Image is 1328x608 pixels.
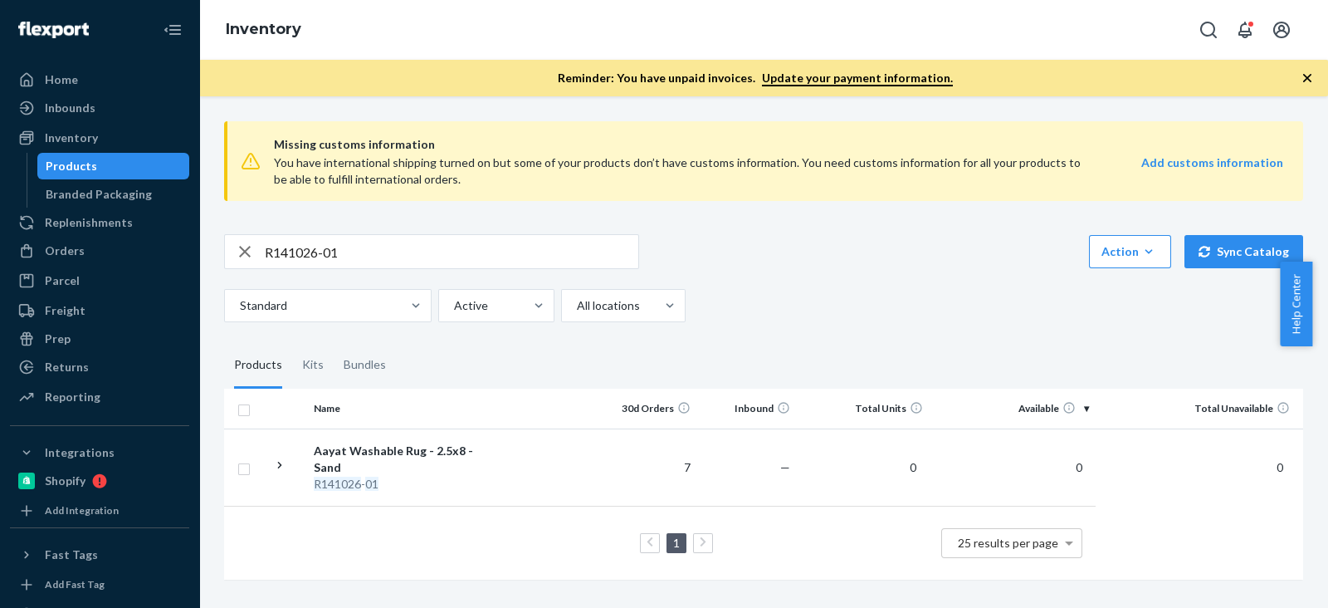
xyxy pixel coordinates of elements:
[45,243,85,259] div: Orders
[1265,13,1298,47] button: Open account menu
[45,302,85,319] div: Freight
[1096,389,1303,429] th: Total Unavailable
[1141,155,1283,169] strong: Add customs information
[697,389,797,429] th: Inbound
[37,153,190,179] a: Products
[46,186,152,203] div: Branded Packaging
[10,501,189,521] a: Add Integration
[45,272,80,289] div: Parcel
[45,214,133,231] div: Replenishments
[226,20,301,38] a: Inventory
[10,125,189,151] a: Inventory
[1228,13,1262,47] button: Open notifications
[314,477,361,491] em: R141026
[10,468,189,494] a: Shopify
[344,342,386,389] div: Bundles
[45,331,71,347] div: Prep
[10,384,189,410] a: Reporting
[314,476,487,493] div: -
[46,158,97,174] div: Products
[903,460,923,474] span: 0
[10,66,189,93] a: Home
[156,13,189,47] button: Close Navigation
[1270,460,1290,474] span: 0
[780,460,790,474] span: —
[598,389,697,429] th: 30d Orders
[365,477,378,491] em: 01
[1280,262,1312,346] button: Help Center
[1184,235,1303,268] button: Sync Catalog
[452,297,454,314] input: Active
[958,536,1058,550] span: 25 results per page
[10,267,189,294] a: Parcel
[1069,460,1089,474] span: 0
[670,536,683,550] a: Page 1 is your current page
[10,326,189,352] a: Prep
[45,71,78,88] div: Home
[307,389,494,429] th: Name
[45,577,105,591] div: Add Fast Tag
[45,389,100,405] div: Reporting
[797,389,930,429] th: Total Units
[1192,13,1225,47] button: Open Search Box
[45,503,119,517] div: Add Integration
[10,354,189,380] a: Returns
[45,130,98,146] div: Inventory
[10,209,189,236] a: Replenishments
[45,100,95,116] div: Inbounds
[762,71,953,86] a: Update your payment information.
[10,575,189,595] a: Add Fast Tag
[1141,154,1283,188] a: Add customs information
[10,542,189,568] button: Fast Tags
[45,547,98,563] div: Fast Tags
[1101,243,1159,260] div: Action
[314,443,487,476] div: Aayat Washable Rug - 2.5x8 - Sand
[558,70,953,86] p: Reminder: You have unpaid invoices.
[10,439,189,466] button: Integrations
[265,235,638,268] input: Search inventory by name or sku
[598,429,697,506] td: 7
[18,22,89,38] img: Flexport logo
[10,297,189,324] a: Freight
[274,154,1081,188] div: You have international shipping turned on but some of your products don’t have customs informatio...
[45,473,85,489] div: Shopify
[234,342,282,389] div: Products
[212,6,315,54] ol: breadcrumbs
[45,444,115,461] div: Integrations
[10,238,189,264] a: Orders
[302,342,324,389] div: Kits
[575,297,577,314] input: All locations
[274,135,1283,154] span: Missing customs information
[238,297,240,314] input: Standard
[45,359,89,375] div: Returns
[37,181,190,208] a: Branded Packaging
[1089,235,1171,268] button: Action
[10,95,189,121] a: Inbounds
[930,389,1096,429] th: Available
